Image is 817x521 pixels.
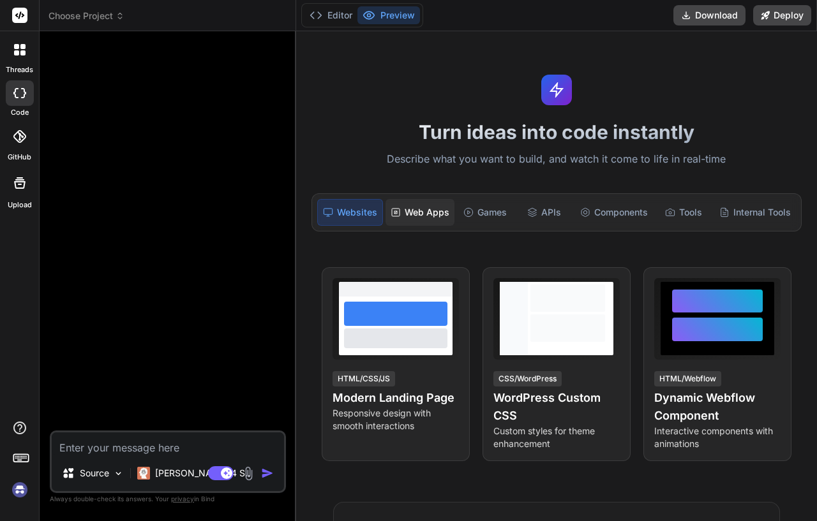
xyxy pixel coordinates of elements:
div: Internal Tools [714,199,796,226]
p: Source [80,467,109,480]
div: Websites [317,199,383,226]
div: Games [457,199,513,226]
div: HTML/Webflow [654,371,721,386]
label: threads [6,64,33,75]
label: Upload [8,200,32,210]
img: icon [261,467,274,480]
button: Preview [357,6,420,24]
button: Download [673,5,746,26]
p: Custom styles for theme enhancement [493,425,620,450]
img: attachment [241,466,256,481]
h4: WordPress Custom CSS [493,389,620,425]
span: Choose Project [49,10,124,22]
p: Interactive components with animations [654,425,781,450]
h1: Turn ideas into code instantly [304,121,809,143]
div: APIs [516,199,572,226]
label: code [11,107,29,118]
button: Deploy [753,5,811,26]
span: privacy [171,495,194,503]
p: [PERSON_NAME] 4 S.. [155,467,250,480]
img: Pick Models [113,468,124,479]
h4: Modern Landing Page [333,389,459,407]
img: signin [9,479,31,501]
div: HTML/CSS/JS [333,371,395,386]
div: CSS/WordPress [493,371,562,386]
p: Describe what you want to build, and watch it come to life in real-time [304,151,809,168]
div: Components [575,199,653,226]
label: GitHub [8,152,31,163]
div: Tools [656,199,712,226]
h4: Dynamic Webflow Component [654,389,781,425]
img: Claude 4 Sonnet [137,467,150,480]
button: Editor [304,6,357,24]
div: Web Apps [386,199,454,226]
p: Always double-check its answers. Your in Bind [50,493,286,505]
p: Responsive design with smooth interactions [333,407,459,432]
